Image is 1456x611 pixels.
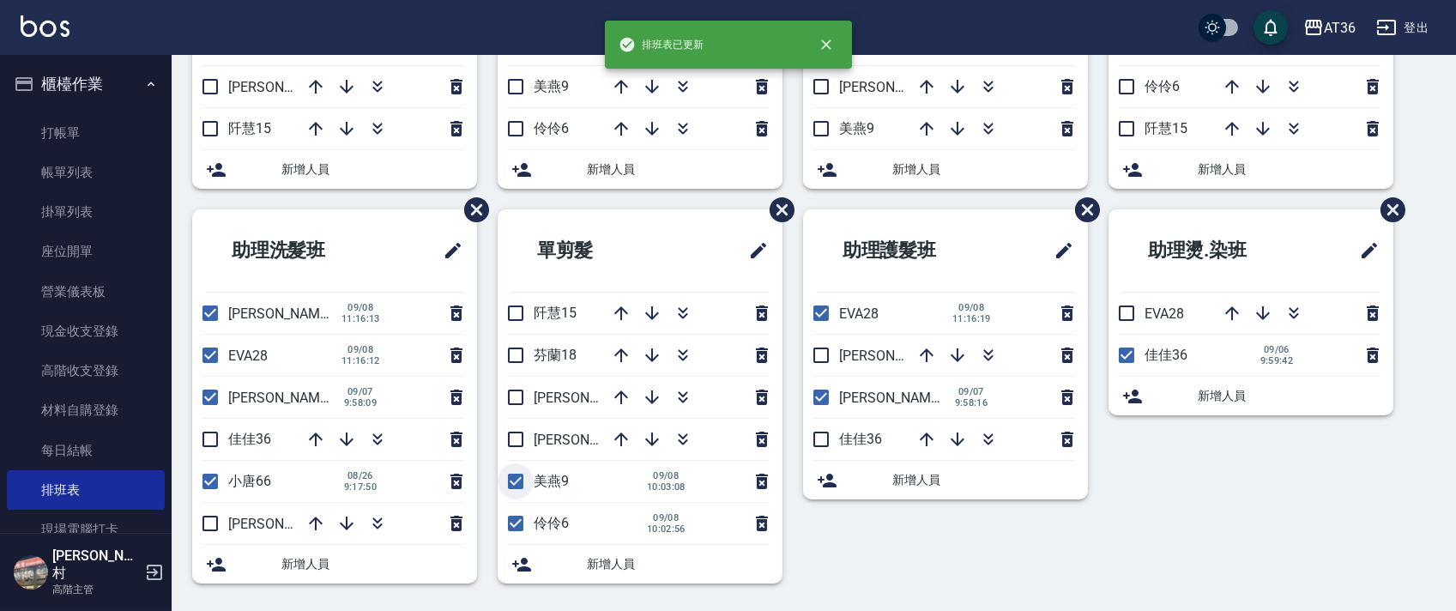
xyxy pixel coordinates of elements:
a: 帳單列表 [7,153,165,192]
div: 新增人員 [1109,150,1393,189]
h5: [PERSON_NAME]村 [52,547,140,582]
span: 佳佳36 [839,431,882,447]
span: 伶伶6 [534,120,569,136]
a: 座位開單 [7,232,165,271]
span: 芬蘭18 [534,347,577,363]
span: 佳佳36 [228,431,271,447]
span: 09/08 [647,512,686,523]
button: 櫃檯作業 [7,62,165,106]
span: 9:58:16 [952,397,990,408]
span: [PERSON_NAME]16 [839,79,958,95]
span: 刪除班表 [757,185,797,235]
a: 現場電腦打卡 [7,510,165,549]
img: Logo [21,15,69,37]
div: 新增人員 [803,150,1088,189]
span: 小唐66 [228,473,271,489]
span: [PERSON_NAME]56 [228,516,347,532]
div: 新增人員 [498,150,782,189]
p: 高階主管 [52,582,140,597]
span: 伶伶6 [534,515,569,531]
div: 新增人員 [192,150,477,189]
a: 排班表 [7,470,165,510]
div: 新增人員 [498,545,782,584]
span: [PERSON_NAME]58 [228,390,347,406]
span: 08/26 [341,470,379,481]
span: 09/08 [341,302,380,313]
span: 新增人員 [281,555,463,573]
span: 阡慧15 [534,305,577,321]
span: 修改班表的標題 [1043,230,1074,271]
span: 新增人員 [1198,160,1380,178]
span: 新增人員 [587,555,769,573]
span: 阡慧15 [228,120,271,136]
img: Person [14,555,48,590]
span: 10:03:08 [647,481,686,493]
h2: 助理燙.染班 [1122,220,1310,281]
span: [PERSON_NAME]58 [839,390,958,406]
span: 09/08 [647,470,686,481]
span: EVA28 [1145,305,1184,322]
div: 新增人員 [803,461,1088,499]
span: 修改班表的標題 [432,230,463,271]
a: 材料自購登錄 [7,390,165,430]
span: 刪除班表 [1368,185,1408,235]
span: 09/08 [341,344,380,355]
a: 掛單列表 [7,192,165,232]
span: 伶伶6 [1145,78,1180,94]
h2: 助理護髮班 [817,220,1002,281]
span: 美燕9 [839,120,874,136]
button: 登出 [1369,12,1435,44]
span: 09/08 [952,302,991,313]
span: 新增人員 [587,160,769,178]
a: 現金收支登錄 [7,312,165,351]
button: save [1254,10,1288,45]
div: 新增人員 [1109,377,1393,415]
span: 9:17:50 [341,481,379,493]
span: [PERSON_NAME]11 [534,432,652,448]
div: 新增人員 [192,545,477,584]
span: [PERSON_NAME]56 [839,348,958,364]
span: [PERSON_NAME]16 [534,390,652,406]
span: 9:59:42 [1258,355,1296,366]
span: 美燕9 [534,473,569,489]
span: 新增人員 [892,160,1074,178]
span: EVA28 [228,348,268,364]
a: 高階收支登錄 [7,351,165,390]
span: 新增人員 [1198,387,1380,405]
span: 修改班表的標題 [1349,230,1380,271]
span: 09/07 [952,386,990,397]
span: 排班表已更新 [619,36,704,53]
button: AT36 [1296,10,1362,45]
span: 11:16:19 [952,313,991,324]
span: 09/07 [341,386,379,397]
span: 刪除班表 [1062,185,1103,235]
h2: 單剪髮 [511,220,679,281]
span: 新增人員 [281,160,463,178]
a: 打帳單 [7,113,165,153]
span: 新增人員 [892,471,1074,489]
h2: 助理洗髮班 [206,220,391,281]
span: 9:58:09 [341,397,379,408]
span: 10:02:56 [647,523,686,535]
a: 每日結帳 [7,431,165,470]
span: 刪除班表 [451,185,492,235]
span: EVA28 [839,305,879,322]
span: 09/06 [1258,344,1296,355]
span: 11:16:13 [341,313,380,324]
span: 美燕9 [534,78,569,94]
span: 佳佳36 [1145,347,1187,363]
span: [PERSON_NAME]55 [228,305,347,322]
span: 修改班表的標題 [738,230,769,271]
span: 阡慧15 [1145,120,1187,136]
span: 11:16:12 [341,355,380,366]
span: [PERSON_NAME]11 [228,79,347,95]
div: AT36 [1324,17,1356,39]
button: close [807,26,845,64]
a: 營業儀表板 [7,272,165,312]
